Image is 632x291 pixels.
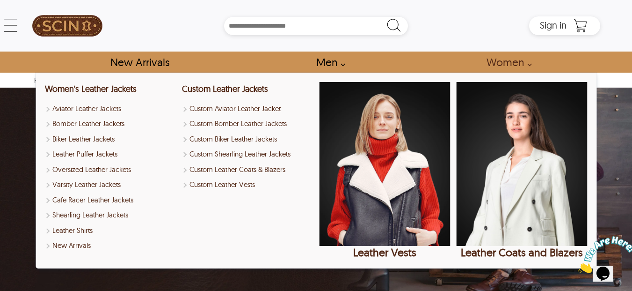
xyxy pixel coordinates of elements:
iframe: chat widget [574,232,632,277]
a: Shop Leather Puffer Jackets [45,149,176,160]
div: Leather Coats and Blazers [456,246,587,259]
img: Shop Leather Coats and Blazers [456,82,587,246]
a: Shop Women Cafe Racer Leather Jackets [45,195,176,206]
a: Sign in [540,22,567,30]
span: › [57,71,61,88]
div: Leather Vests [319,246,450,259]
a: Shop Women Shearling Leather Jackets [45,210,176,221]
a: Shop Leather Vests [319,82,450,259]
a: Shop Custom Leather Vests [182,179,313,190]
a: Shop Custom Bomber Leather Jackets [182,119,313,129]
a: Shop Leather Shirts [45,225,176,236]
a: Shop Custom Aviator Leather Jacket [182,104,313,114]
a: Shop Custom Leather Jackets [182,83,268,94]
a: SCIN [32,5,103,47]
a: Shop Women Leather Jackets [45,83,137,94]
img: Chat attention grabber [4,4,62,41]
span: Sign in [540,19,567,31]
a: Shop Women Biker Leather Jackets [45,134,176,145]
a: Shop Custom Leather Coats & Blazers [182,164,313,175]
a: Shop Varsity Leather Jackets [45,179,176,190]
a: Shop New Arrivals [100,52,180,73]
a: Shop Women Aviator Leather Jackets [45,104,176,114]
a: Shop Oversized Leather Jackets [45,164,176,175]
a: Shop Custom Shearling Leather Jackets [182,149,313,160]
a: Home [32,76,55,85]
a: Shop Leather Coats and Blazers [456,82,587,259]
a: Shop Women Bomber Leather Jackets [45,119,176,129]
a: Shop Custom Biker Leather Jackets [182,134,313,145]
a: Shopping Cart [571,19,590,33]
a: shop men's leather jackets [305,52,350,73]
img: Shop Leather Vests [319,82,450,246]
span: › [107,71,111,88]
img: SCIN [32,5,102,47]
a: Shop New Arrivals [45,240,176,251]
a: Shop Women Leather Jackets [476,52,537,73]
